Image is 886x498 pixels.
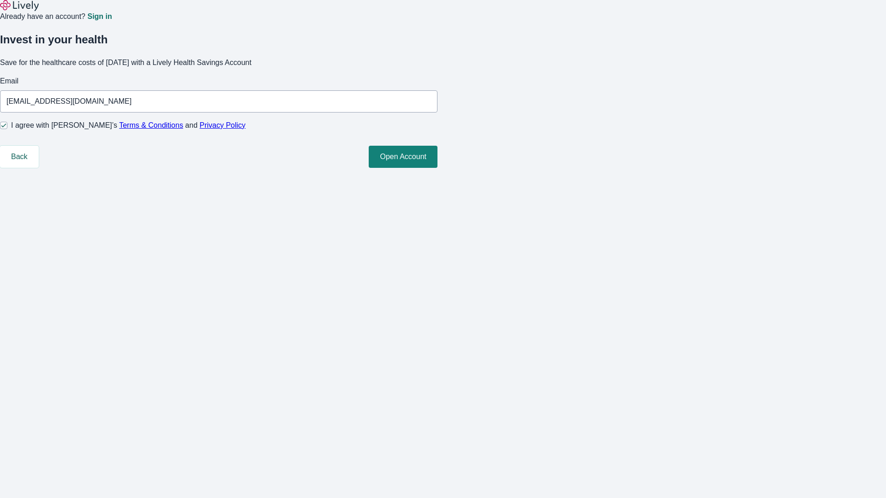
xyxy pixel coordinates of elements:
a: Sign in [87,13,112,20]
a: Terms & Conditions [119,121,183,129]
span: I agree with [PERSON_NAME]’s and [11,120,245,131]
a: Privacy Policy [200,121,246,129]
button: Open Account [369,146,437,168]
